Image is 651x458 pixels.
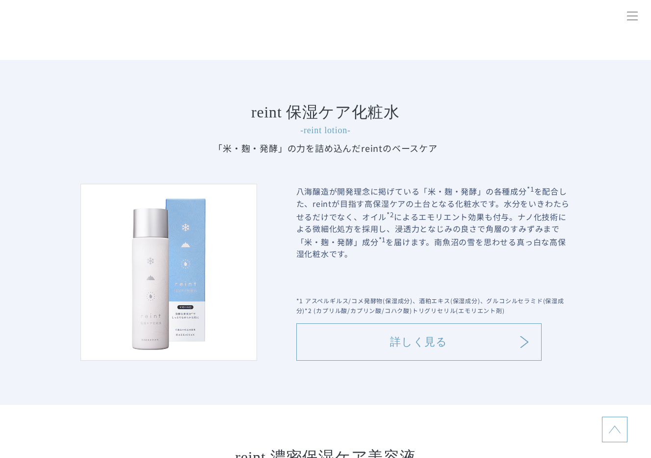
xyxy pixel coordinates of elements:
[80,104,571,137] h4: reint 保湿ケア化粧水
[296,323,542,361] a: 詳しく見る
[300,125,351,135] span: -reint lotion-
[80,142,571,154] p: 「米・麹・発酵」の力を詰め込んだ reintのベースケア
[80,184,257,361] img: 保湿ケア化粧水
[296,296,571,315] p: *1 アスペルギルス/コメ発酵物(保湿成分)、酒粕エキス(保湿成分)、グルコシルセラミド(保湿成分)*2 (カプリル酸/カプリン酸/コハク酸)トリグリセリル(エモリエント剤)
[296,184,571,288] p: 八海醸造が開発理念に掲げている「米・麹・発酵」の各種成分 を配合した、reintが目指す高保湿ケアの土台となる化粧水です。水分をいきわたらせるだけでなく、オイル によるエモリエント効果も付与。ナ...
[609,424,621,435] img: topに戻る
